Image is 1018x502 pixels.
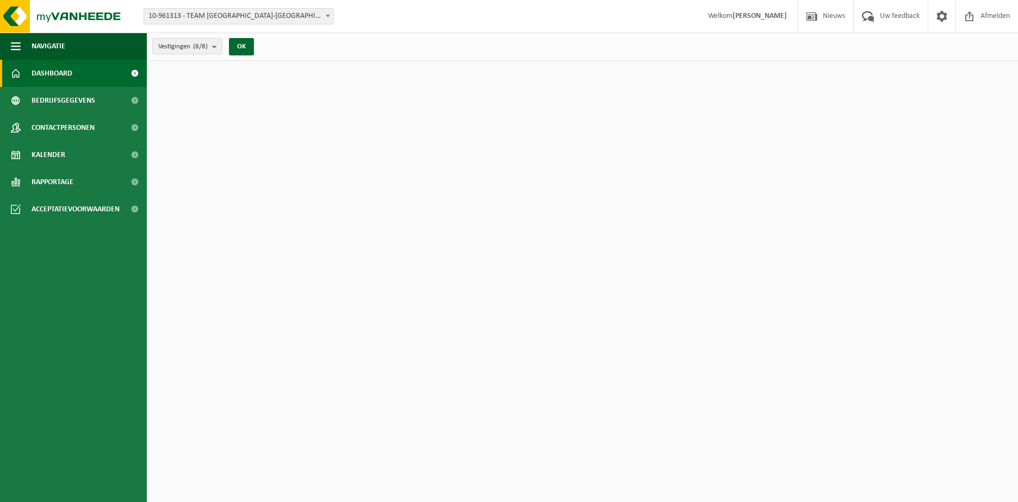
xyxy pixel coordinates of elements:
button: Vestigingen(8/8) [152,38,222,54]
button: OK [229,38,254,55]
span: Rapportage [32,168,73,196]
span: Acceptatievoorwaarden [32,196,120,223]
span: 10-961313 - TEAM ANTWERPEN-ZUID [144,8,334,24]
span: Vestigingen [158,39,208,55]
span: Kalender [32,141,65,168]
span: 10-961313 - TEAM ANTWERPEN-ZUID [144,9,333,24]
span: Bedrijfsgegevens [32,87,95,114]
span: Navigatie [32,33,65,60]
span: Dashboard [32,60,72,87]
span: Contactpersonen [32,114,95,141]
count: (8/8) [193,43,208,50]
strong: [PERSON_NAME] [733,12,787,20]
